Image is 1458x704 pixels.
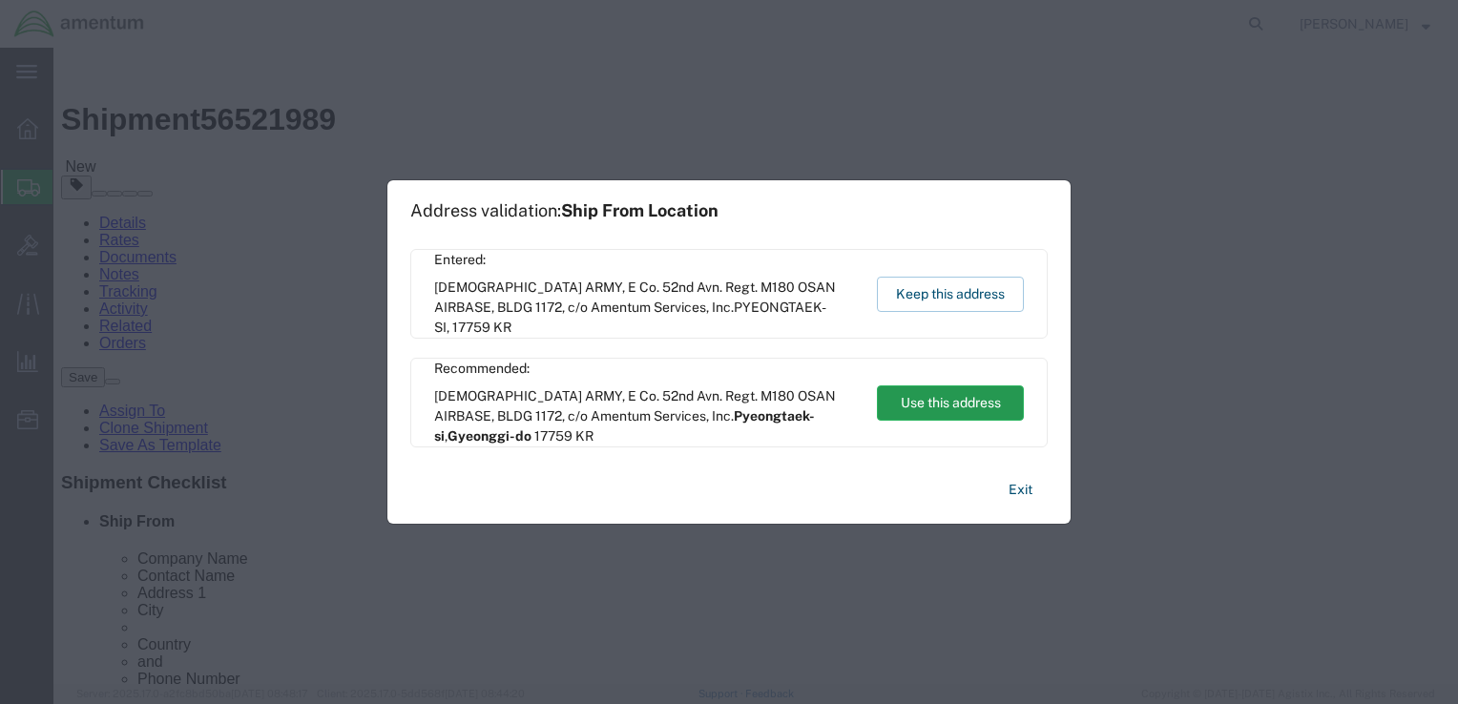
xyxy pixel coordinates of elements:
[448,428,531,444] span: Gyeonggi-do
[493,320,511,335] span: KR
[434,386,859,446] span: [DEMOGRAPHIC_DATA] ARMY, E Co. 52nd Avn. Regt. M180 OSAN AIRBASE, BLDG 1172, c/o Amentum Services...
[434,250,859,270] span: Entered:
[434,359,859,379] span: Recommended:
[452,320,490,335] span: 17759
[410,200,719,221] h1: Address validation:
[993,473,1048,507] button: Exit
[561,200,719,220] span: Ship From Location
[534,428,573,444] span: 17759
[575,428,594,444] span: KR
[434,278,859,338] span: [DEMOGRAPHIC_DATA] ARMY, E Co. 52nd Avn. Regt. M180 OSAN AIRBASE, BLDG 1172, c/o Amentum Services...
[877,385,1024,421] button: Use this address
[877,277,1024,312] button: Keep this address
